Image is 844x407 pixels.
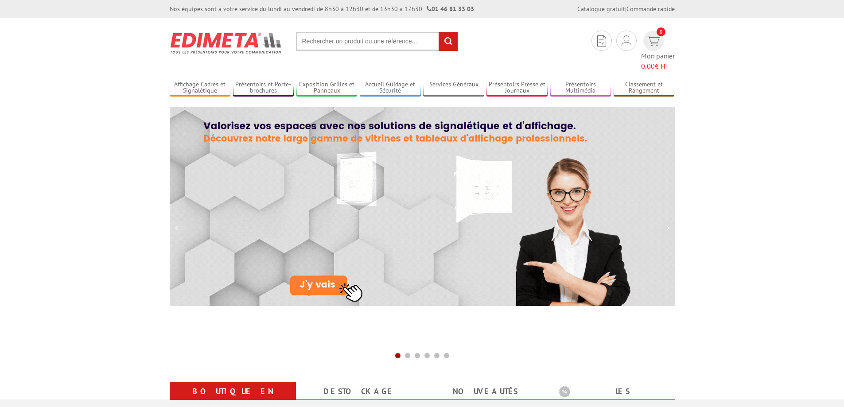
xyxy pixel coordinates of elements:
div: Nos équipes sont à votre service du lundi au vendredi de 8h30 à 12h30 et de 13h30 à 17h30 [170,4,474,13]
img: devis rapide [597,35,606,47]
img: devis rapide [622,35,631,46]
a: Destockage [307,384,412,399]
img: devis rapide [647,36,660,46]
input: Rechercher un produit ou une référence... [296,32,458,51]
a: nouveautés [433,384,538,399]
strong: 01 46 81 33 03 [427,5,474,13]
a: Présentoirs Presse et Journaux [486,81,548,95]
div: | [577,4,675,13]
a: devis rapide 0 Mon panier 0,00€ HT [641,31,675,71]
a: Affichage Cadres et Signalétique [170,81,231,95]
a: Commande rapide [626,5,675,13]
a: Classement et Rangement [614,81,675,95]
a: Services Généraux [423,81,484,95]
a: Présentoirs Multimédia [550,81,611,95]
a: Catalogue gratuit [577,5,625,13]
b: Les promotions [559,384,670,401]
input: rechercher [439,32,458,51]
span: 0 [657,27,665,36]
span: 0,00 [641,62,655,70]
img: Présentoir, panneau, stand - Edimeta - PLV, affichage, mobilier bureau, entreprise [170,27,283,59]
a: Accueil Guidage et Sécurité [360,81,421,95]
span: Mon panier [641,51,675,71]
a: Exposition Grilles et Panneaux [296,81,358,95]
a: Présentoirs et Porte-brochures [233,81,294,95]
span: € HT [641,61,675,71]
